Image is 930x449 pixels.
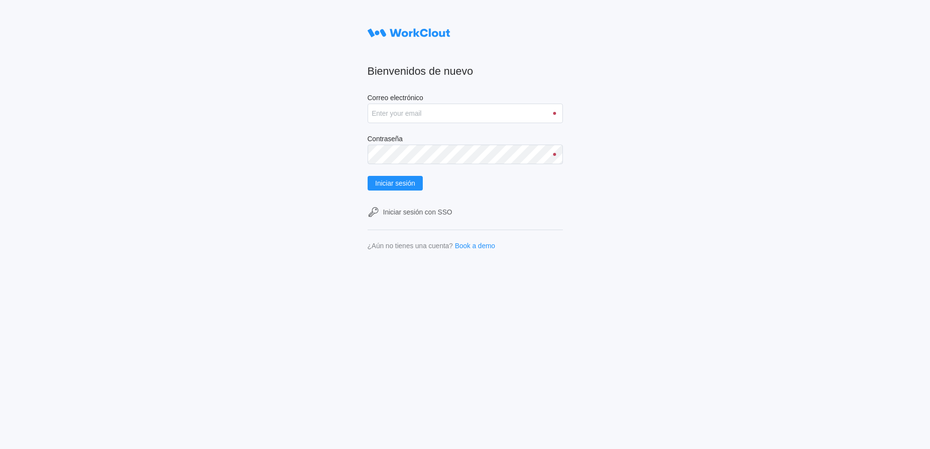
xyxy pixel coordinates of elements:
button: Iniciar sesión [368,176,423,191]
span: Iniciar sesión [375,180,415,187]
div: ¿Aún no tienes una cuenta? [368,242,453,250]
a: Iniciar sesión con SSO [368,206,563,218]
label: Correo electrónico [368,94,563,104]
h2: Bienvenidos de nuevo [368,64,563,78]
input: Enter your email [368,104,563,123]
div: Iniciar sesión con SSO [383,208,453,216]
a: Book a demo [455,242,496,250]
label: Contraseña [368,135,563,145]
